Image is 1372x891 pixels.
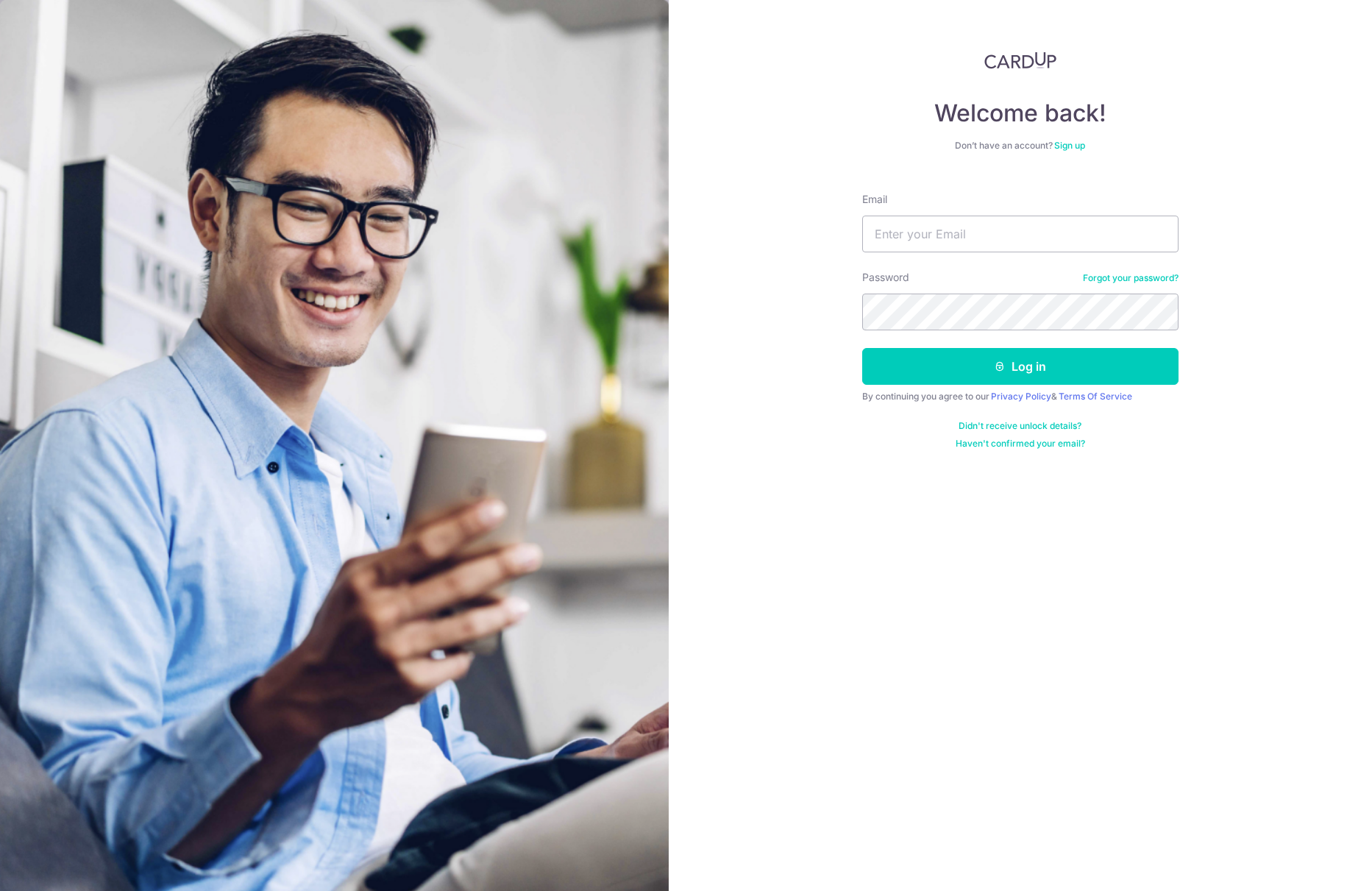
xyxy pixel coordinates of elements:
label: Password [862,270,909,285]
a: Privacy Policy [991,391,1051,402]
img: CardUp Logo [984,52,1056,69]
button: Log in [862,348,1179,385]
a: Haven't confirmed your email? [956,438,1085,450]
label: Email [862,192,887,207]
div: By continuing you agree to our & [862,391,1179,402]
div: Don’t have an account? [862,140,1179,152]
a: Sign up [1054,140,1085,151]
h4: Welcome back! [862,99,1179,128]
a: Terms Of Service [1059,391,1132,402]
input: Enter your Email [862,216,1179,252]
a: Didn't receive unlock details? [959,420,1081,432]
a: Forgot your password? [1083,272,1179,284]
